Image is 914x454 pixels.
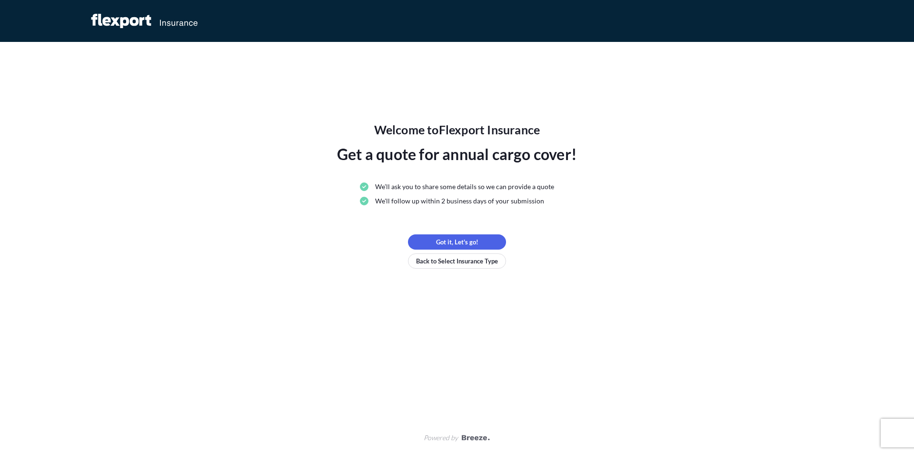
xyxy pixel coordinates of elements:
span: We’ll ask you to share some details so we can provide a quote [375,182,554,192]
p: Got it, Let's go! [436,237,478,247]
p: Back to Select Insurance Type [416,256,498,266]
span: Powered by [424,433,458,443]
span: Welcome to Flexport Insurance [374,122,540,137]
span: Get a quote for annual cargo cover! [337,143,577,166]
button: Got it, Let's go! [408,234,506,250]
span: We'll follow up within 2 business days of your submission [375,196,544,206]
button: Back to Select Insurance Type [408,253,506,269]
